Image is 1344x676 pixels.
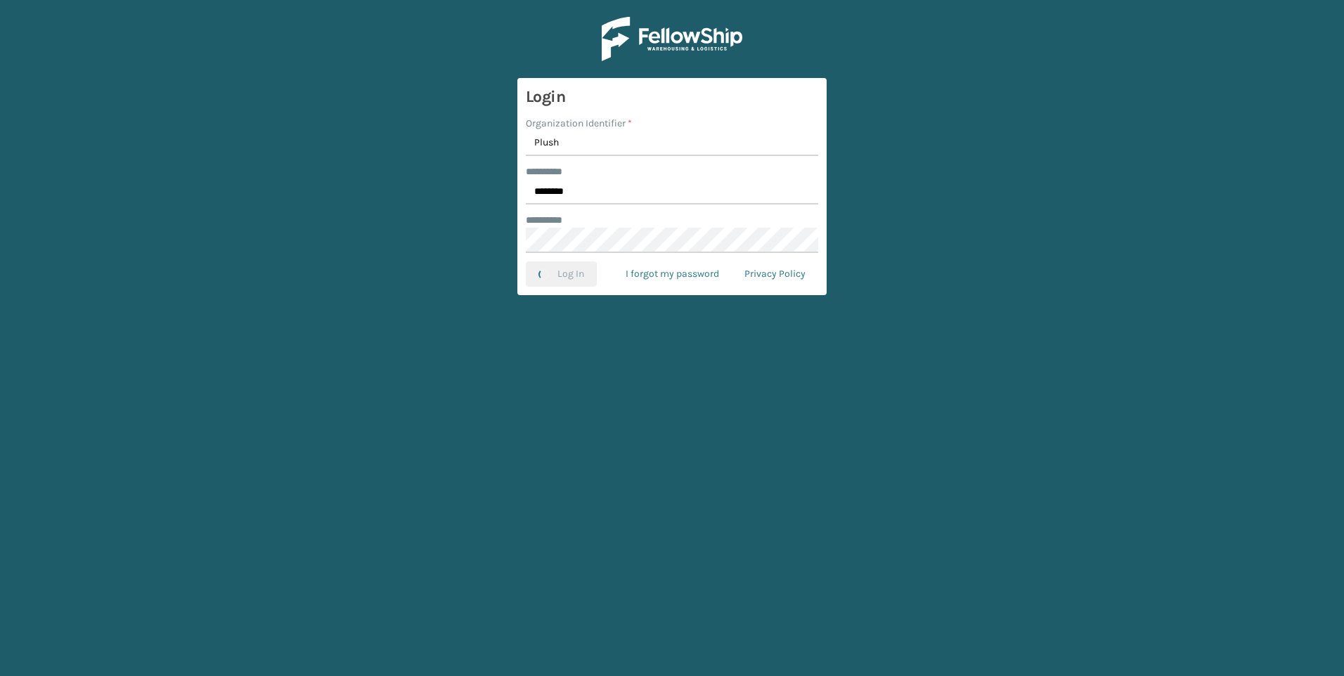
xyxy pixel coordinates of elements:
[613,261,732,287] a: I forgot my password
[526,86,818,108] h3: Login
[526,261,597,287] button: Log In
[602,17,742,61] img: Logo
[732,261,818,287] a: Privacy Policy
[526,116,632,131] label: Organization Identifier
